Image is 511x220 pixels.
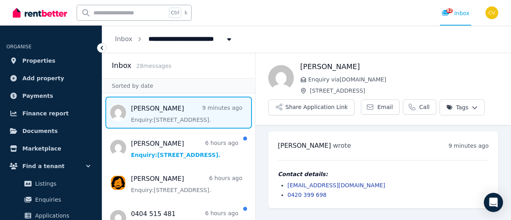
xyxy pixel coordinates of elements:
[10,192,92,208] a: Enquiries
[278,170,489,178] h4: Contact details:
[6,105,95,121] a: Finance report
[419,103,430,111] span: Call
[308,75,498,83] span: Enquiry via [DOMAIN_NAME]
[131,139,238,159] a: [PERSON_NAME]6 hours agoEnquiry:[STREET_ADDRESS].
[300,61,498,72] h1: [PERSON_NAME]
[377,103,393,111] span: Email
[287,182,385,188] a: [EMAIL_ADDRESS][DOMAIN_NAME]
[268,99,355,115] button: Share Application Link
[10,176,92,192] a: Listings
[268,65,294,91] img: Natasha
[448,143,489,149] time: 9 minutes ago
[136,63,171,69] span: 28 message s
[403,99,436,115] a: Call
[446,103,468,111] span: Tags
[112,60,131,71] h2: Inbox
[6,70,95,86] a: Add property
[102,26,246,53] nav: Breadcrumb
[485,6,498,19] img: Con Vafeas
[131,104,242,124] a: [PERSON_NAME]9 minutes agoEnquiry:[STREET_ADDRESS].
[440,99,485,115] button: Tags
[278,142,331,149] span: [PERSON_NAME]
[13,7,67,19] img: RentBetter
[6,53,95,69] a: Properties
[6,44,32,50] span: ORGANISE
[6,123,95,139] a: Documents
[22,56,55,65] span: Properties
[22,126,58,136] span: Documents
[115,35,133,43] a: Inbox
[442,9,469,17] div: Inbox
[184,10,187,16] span: k
[22,91,53,101] span: Payments
[22,144,61,153] span: Marketplace
[22,109,69,118] span: Finance report
[6,88,95,104] a: Payments
[361,99,400,115] a: Email
[22,73,64,83] span: Add property
[484,193,503,212] div: Open Intercom Messenger
[6,158,95,174] button: Find a tenant
[446,8,453,13] span: 82
[102,78,255,93] div: Sorted by date
[22,161,65,171] span: Find a tenant
[35,179,89,188] span: Listings
[35,195,89,204] span: Enquiries
[169,8,181,18] span: Ctrl
[333,142,351,149] span: wrote
[310,87,498,95] span: [STREET_ADDRESS]
[6,141,95,157] a: Marketplace
[131,174,242,194] a: [PERSON_NAME]6 hours agoEnquiry:[STREET_ADDRESS].
[287,192,327,198] a: 0420 399 698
